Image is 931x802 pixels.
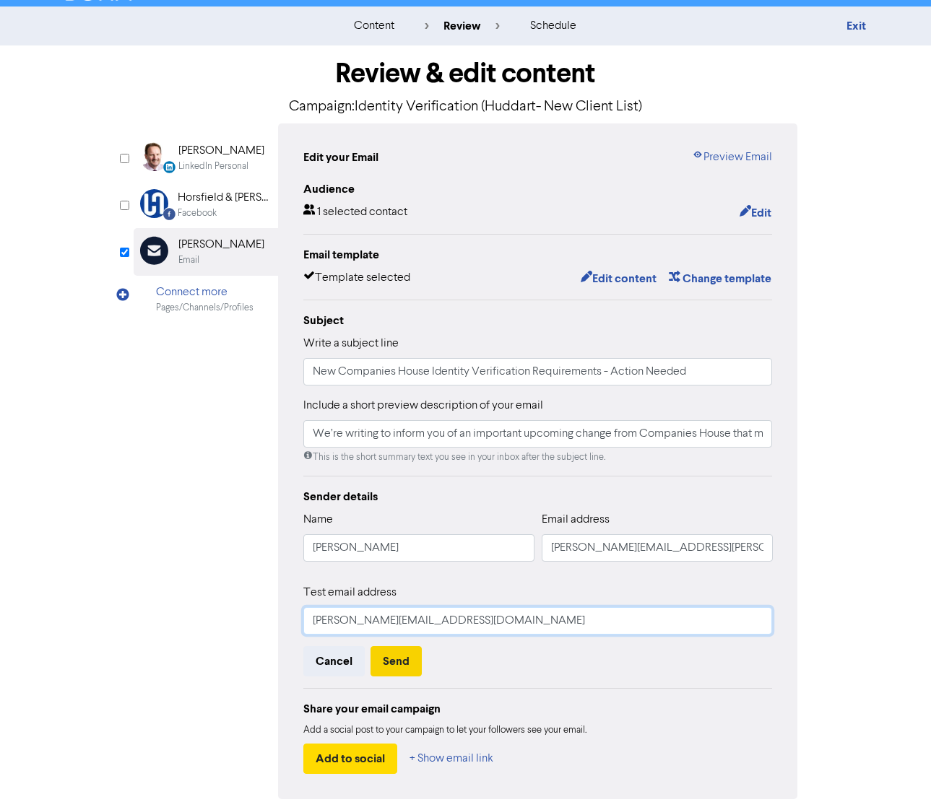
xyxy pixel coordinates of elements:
div: Connect morePages/Channels/Profiles [134,276,278,323]
a: Preview Email [692,149,772,166]
div: [PERSON_NAME] [178,236,264,253]
div: Sender details [303,488,773,505]
div: Facebook Horsfield & [PERSON_NAME] Chartered AccountantsFacebook [134,181,278,228]
div: Email [178,253,199,267]
label: Include a short preview description of your email [303,397,543,414]
div: Connect more [156,284,254,301]
iframe: Chat Widget [859,733,931,802]
p: Campaign: Identity Verification (Huddart- New Client List) [134,96,798,118]
div: LinkedIn Personal [178,160,248,173]
h1: Review & edit content [134,57,798,90]
div: [PERSON_NAME] [178,142,264,160]
label: Email address [542,511,610,528]
div: content [354,17,394,35]
div: Template selected [303,269,410,288]
img: Facebook [140,189,168,218]
label: Write a subject line [303,335,399,352]
div: Subject [303,312,773,329]
div: This is the short summary text you see in your inbox after the subject line. [303,450,773,464]
label: Test email address [303,584,397,601]
button: Add to social [303,744,397,774]
button: + Show email link [409,744,494,774]
img: LinkedinPersonal [140,142,169,171]
div: 1 selected contact [303,204,407,222]
div: [PERSON_NAME]Email [134,228,278,275]
div: Edit your Email [303,149,378,166]
a: Exit [846,19,866,33]
div: Facebook [178,206,217,220]
div: Audience [303,180,773,198]
div: review [425,17,500,35]
div: Horsfield & [PERSON_NAME] Chartered Accountants [178,189,270,206]
button: Edit content [580,269,657,288]
button: Change template [668,269,772,288]
div: Add a social post to your campaign to let your followers see your email. [303,723,773,738]
div: Share your email campaign [303,700,773,718]
button: Send [371,646,422,676]
div: Pages/Channels/Profiles [156,301,254,315]
button: Edit [739,204,772,222]
div: LinkedinPersonal [PERSON_NAME]LinkedIn Personal [134,134,278,181]
div: schedule [530,17,576,35]
div: Email template [303,246,773,263]
label: Name [303,511,333,528]
button: Cancel [303,646,365,676]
